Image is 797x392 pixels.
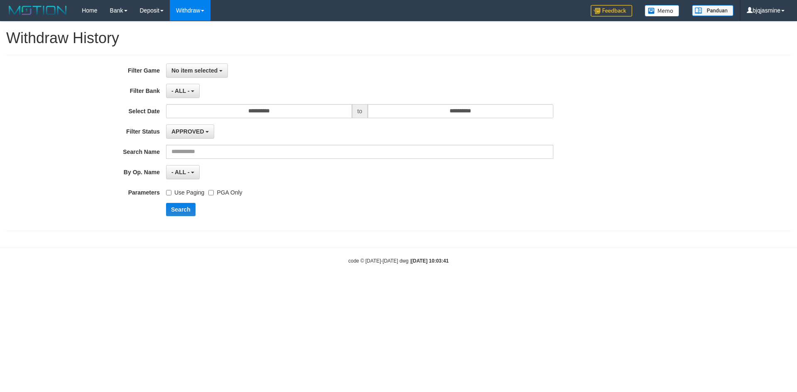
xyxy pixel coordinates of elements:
[645,5,680,17] img: Button%20Memo.svg
[348,258,449,264] small: code © [DATE]-[DATE] dwg |
[166,165,200,179] button: - ALL -
[411,258,449,264] strong: [DATE] 10:03:41
[208,185,242,197] label: PGA Only
[166,84,200,98] button: - ALL -
[166,190,171,195] input: Use Paging
[352,104,368,118] span: to
[171,128,204,135] span: APPROVED
[6,30,791,46] h1: Withdraw History
[171,88,190,94] span: - ALL -
[166,185,204,197] label: Use Paging
[208,190,214,195] input: PGA Only
[166,63,228,78] button: No item selected
[6,4,69,17] img: MOTION_logo.png
[591,5,632,17] img: Feedback.jpg
[171,67,218,74] span: No item selected
[166,203,196,216] button: Search
[166,124,214,139] button: APPROVED
[171,169,190,175] span: - ALL -
[692,5,733,16] img: panduan.png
